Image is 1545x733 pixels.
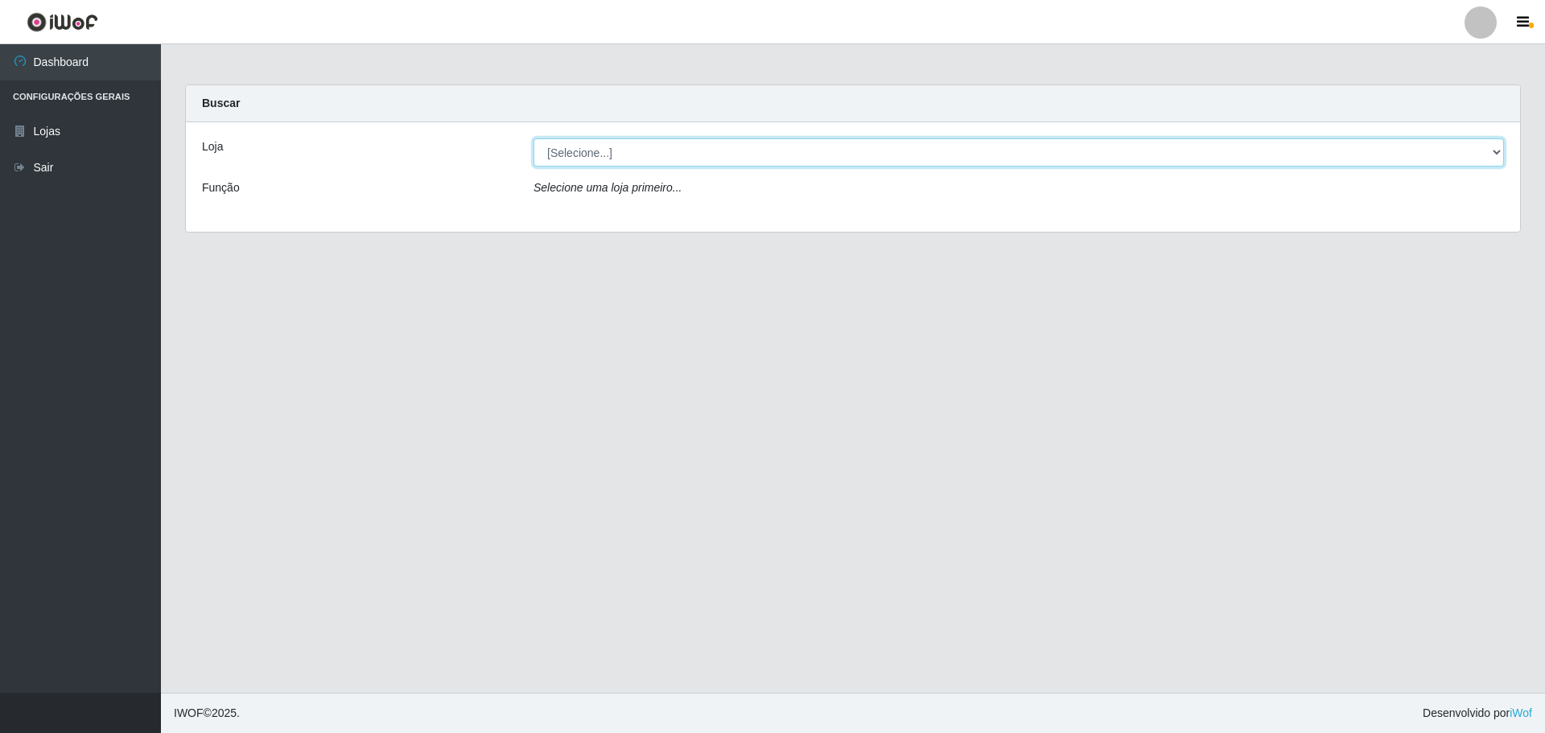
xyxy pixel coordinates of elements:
label: Função [202,179,240,196]
strong: Buscar [202,97,240,109]
span: IWOF [174,706,204,719]
span: Desenvolvido por [1423,705,1532,722]
span: © 2025 . [174,705,240,722]
a: iWof [1510,706,1532,719]
img: CoreUI Logo [27,12,98,32]
label: Loja [202,138,223,155]
i: Selecione uma loja primeiro... [534,181,682,194]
